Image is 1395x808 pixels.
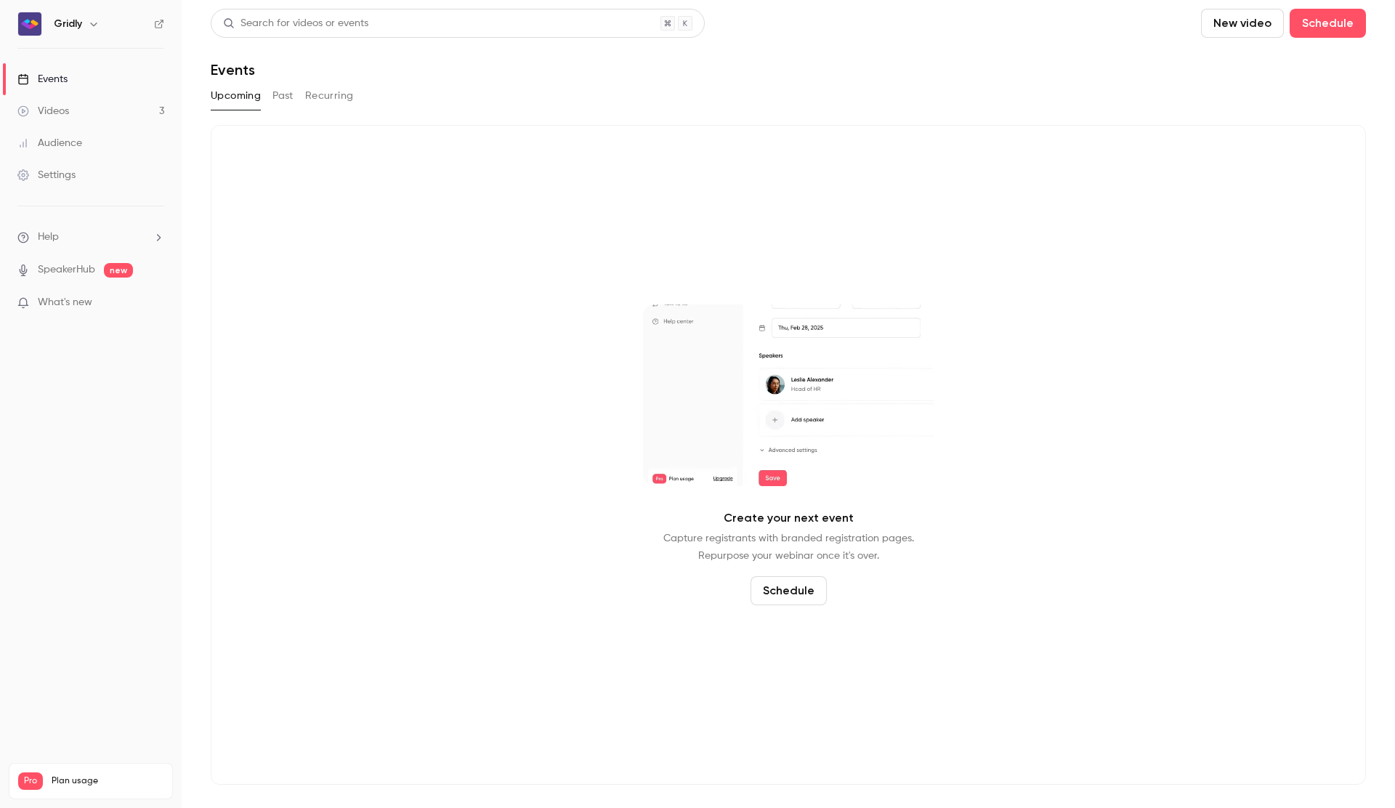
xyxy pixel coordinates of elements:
h6: Gridly [54,17,82,31]
div: Domain Overview [55,86,130,95]
div: Audience [17,136,82,150]
p: Create your next event [724,509,854,527]
img: tab_keywords_by_traffic_grey.svg [145,84,156,96]
button: Upcoming [211,84,261,108]
h1: Events [211,61,255,78]
img: logo_orange.svg [23,23,35,35]
span: new [104,263,133,278]
div: v 4.0.25 [41,23,71,35]
span: Help [38,230,59,245]
a: SpeakerHub [38,262,95,278]
span: Pro [18,772,43,790]
button: New video [1201,9,1284,38]
div: Keywords by Traffic [161,86,245,95]
div: Events [17,72,68,86]
img: tab_domain_overview_orange.svg [39,84,51,96]
img: website_grey.svg [23,38,35,49]
li: help-dropdown-opener [17,230,164,245]
button: Past [272,84,294,108]
button: Schedule [751,576,827,605]
div: Settings [17,168,76,182]
button: Schedule [1290,9,1366,38]
iframe: Noticeable Trigger [147,296,164,310]
button: Recurring [305,84,354,108]
span: What's new [38,295,92,310]
p: Capture registrants with branded registration pages. Repurpose your webinar once it's over. [663,530,914,565]
img: Gridly [18,12,41,36]
div: Search for videos or events [223,16,368,31]
div: Videos [17,104,69,118]
div: Domain: [DOMAIN_NAME] [38,38,160,49]
span: Plan usage [52,775,163,787]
